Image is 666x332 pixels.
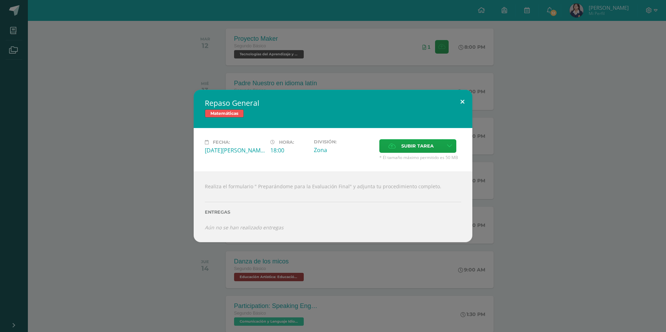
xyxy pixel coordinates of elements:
h2: Repaso General [205,98,461,108]
span: * El tamaño máximo permitido es 50 MB [379,155,461,160]
div: Realiza el formulario " Preparándome para la Evaluación Final" y adjunta tu procedimiento completo. [194,172,472,242]
span: Fecha: [213,140,230,145]
span: Hora: [279,140,294,145]
div: [DATE][PERSON_NAME] [205,147,265,154]
span: Matemáticas [205,109,244,118]
label: División: [314,139,374,144]
i: Aún no se han realizado entregas [205,224,284,231]
div: 18:00 [270,147,308,154]
div: Zona [314,146,374,154]
button: Close (Esc) [452,90,472,113]
label: Entregas [205,210,461,215]
span: Subir tarea [401,140,434,152]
